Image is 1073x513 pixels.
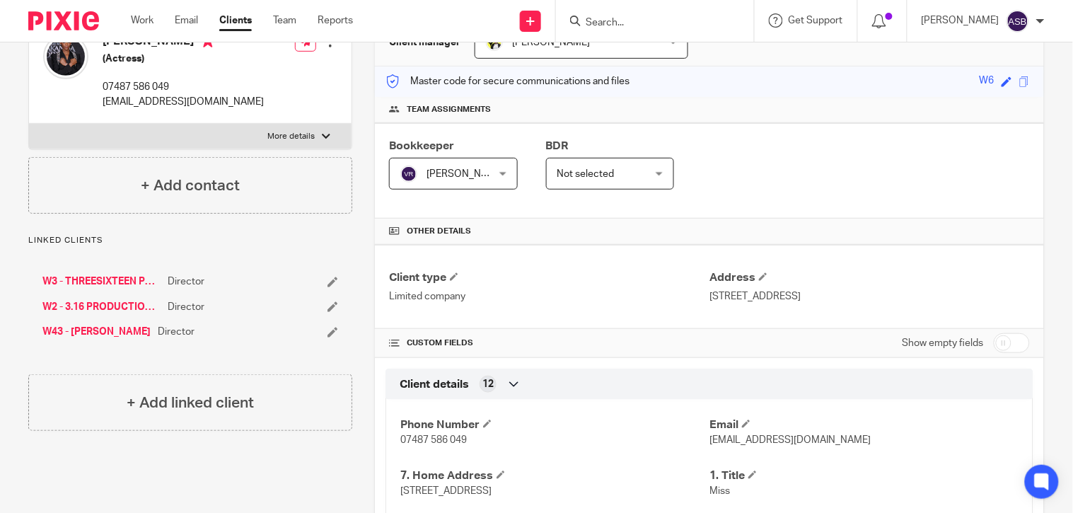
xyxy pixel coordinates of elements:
[400,417,709,432] h4: Phone Number
[389,35,460,50] h3: Client manager
[43,34,88,79] img: Letitia%20Wrights.jpg
[482,377,494,391] span: 12
[486,34,503,51] img: Carine-Starbridge.jpg
[789,16,843,25] span: Get Support
[922,13,999,28] p: [PERSON_NAME]
[407,104,491,115] span: Team assignments
[400,377,469,392] span: Client details
[103,95,264,109] p: [EMAIL_ADDRESS][DOMAIN_NAME]
[273,13,296,28] a: Team
[427,169,504,179] span: [PERSON_NAME]
[709,435,871,445] span: [EMAIL_ADDRESS][DOMAIN_NAME]
[168,275,204,289] span: Director
[42,275,161,289] a: W3 - THREESIXTEEN PRODUCTIONS LIMITED*
[512,38,590,47] span: [PERSON_NAME]
[709,468,1019,483] h4: 1. Title
[709,486,730,496] span: Miss
[28,11,99,30] img: Pixie
[980,74,994,90] div: W6
[903,336,984,350] label: Show empty fields
[158,325,195,339] span: Director
[103,34,264,52] h4: [PERSON_NAME]
[28,235,352,246] p: Linked clients
[175,13,198,28] a: Email
[42,300,161,314] a: W2 - 3.16 PRODUCTIONS LTD*
[141,175,240,197] h4: + Add contact
[103,52,264,66] h5: (Actress)
[400,166,417,183] img: svg%3E
[131,13,153,28] a: Work
[709,417,1019,432] h4: Email
[1007,10,1029,33] img: svg%3E
[557,169,615,179] span: Not selected
[389,338,709,349] h4: CUSTOM FIELDS
[42,325,151,339] a: W43 - [PERSON_NAME]
[709,289,1030,304] p: [STREET_ADDRESS]
[400,486,492,496] span: [STREET_ADDRESS]
[389,270,709,285] h4: Client type
[546,140,569,151] span: BDR
[407,226,471,237] span: Other details
[219,13,252,28] a: Clients
[318,13,353,28] a: Reports
[400,435,467,445] span: 07487 586 049
[584,17,712,30] input: Search
[400,468,709,483] h4: 7. Home Address
[267,131,315,142] p: More details
[389,289,709,304] p: Limited company
[127,392,254,414] h4: + Add linked client
[103,80,264,94] p: 07487 586 049
[385,74,630,88] p: Master code for secure communications and files
[709,270,1030,285] h4: Address
[389,140,454,151] span: Bookkeeper
[168,300,204,314] span: Director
